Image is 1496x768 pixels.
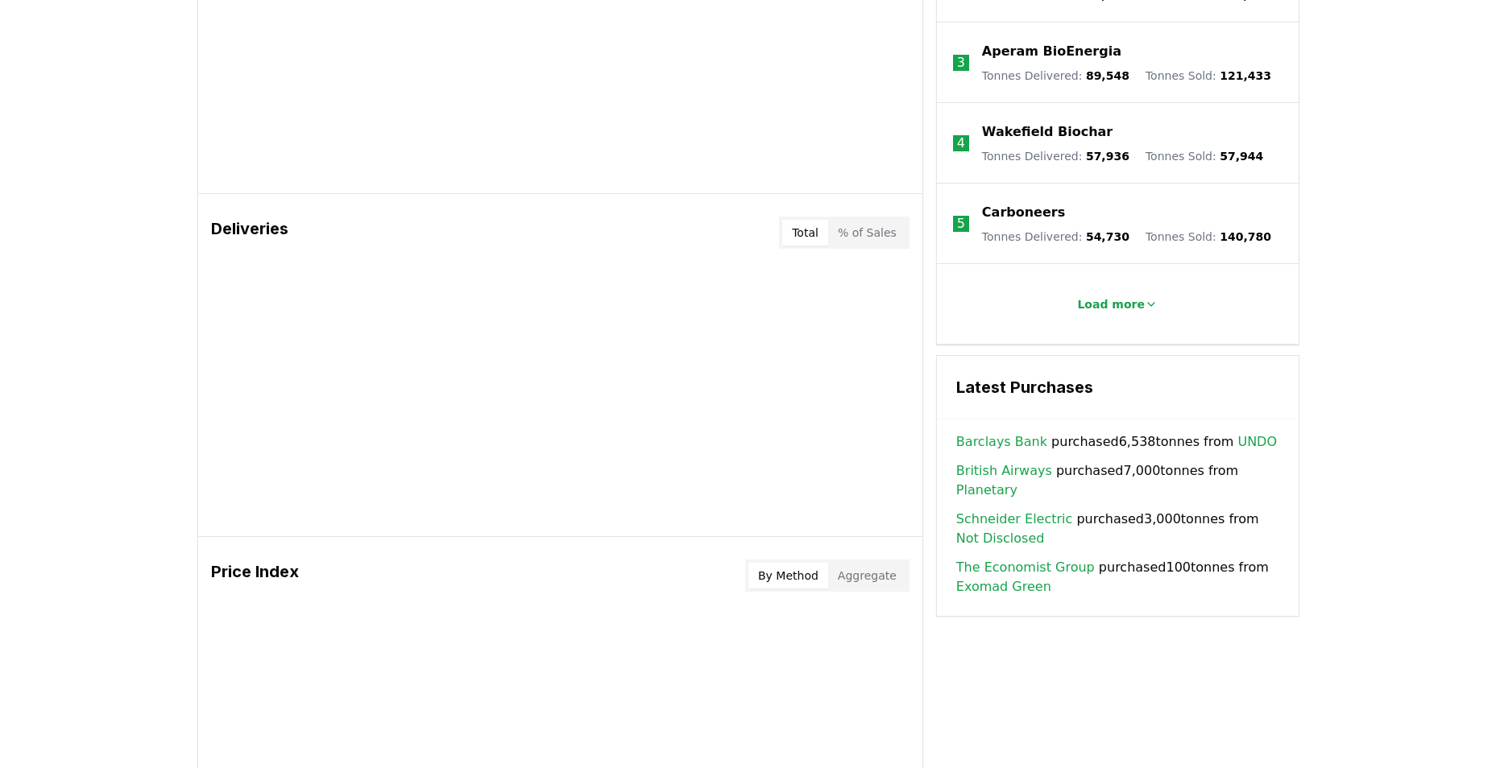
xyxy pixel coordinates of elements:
p: Tonnes Sold : [1146,68,1271,84]
span: purchased 7,000 tonnes from [956,461,1279,500]
a: The Economist Group [956,558,1095,577]
a: Planetary [956,481,1017,500]
span: 54,730 [1086,230,1129,243]
a: Not Disclosed [956,529,1045,548]
span: purchased 3,000 tonnes from [956,510,1279,548]
span: 57,944 [1220,150,1263,163]
p: Tonnes Delivered : [982,68,1129,84]
span: purchased 100 tonnes from [956,558,1279,597]
h3: Deliveries [211,217,288,249]
button: % of Sales [828,220,906,246]
button: By Method [748,563,828,588]
p: Tonnes Sold : [1146,148,1263,164]
span: 89,548 [1086,69,1129,82]
span: 121,433 [1220,69,1271,82]
a: Exomad Green [956,577,1051,597]
span: 140,780 [1220,230,1271,243]
a: Aperam BioEnergia [982,42,1121,61]
button: Aggregate [828,563,906,588]
p: 3 [957,53,965,72]
a: Barclays Bank [956,432,1047,452]
span: 57,936 [1086,150,1129,163]
a: Carboneers [982,203,1065,222]
span: purchased 6,538 tonnes from [956,432,1277,452]
h3: Latest Purchases [956,375,1279,399]
button: Total [782,220,828,246]
p: Load more [1077,296,1145,312]
h3: Price Index [211,559,299,592]
p: Tonnes Delivered : [982,229,1129,245]
p: 4 [957,134,965,153]
p: Tonnes Sold : [1146,229,1271,245]
a: Schneider Electric [956,510,1072,529]
p: 5 [957,214,965,233]
button: Load more [1064,288,1171,320]
a: Wakefield Biochar [982,122,1113,142]
a: UNDO [1237,432,1277,452]
a: British Airways [956,461,1052,481]
p: Tonnes Delivered : [982,148,1129,164]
